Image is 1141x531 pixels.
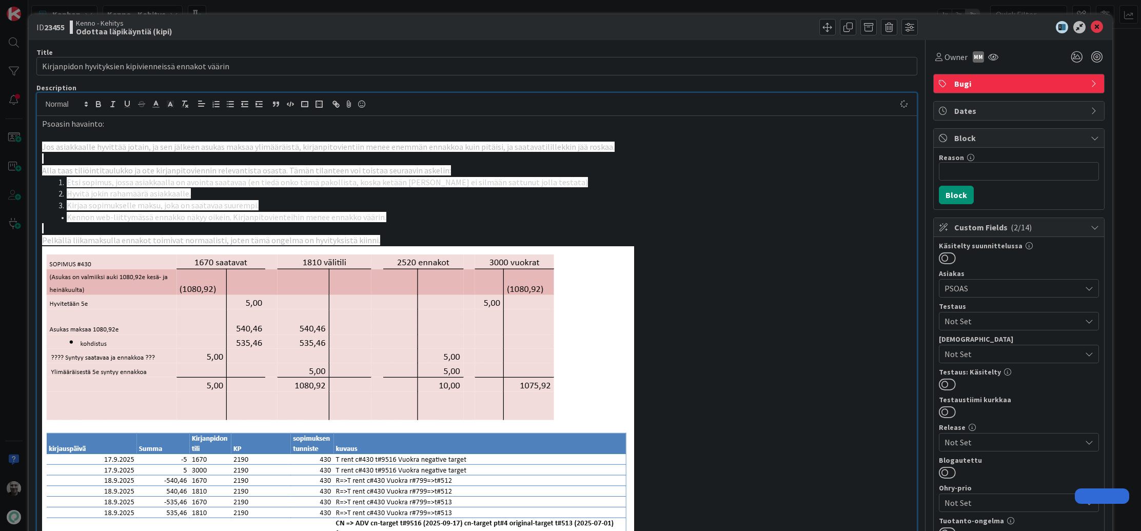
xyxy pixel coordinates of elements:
[36,21,65,33] span: ID
[939,186,974,204] button: Block
[67,177,588,187] span: Etsi sopimus, jossa asiakkaalla on avointa saatavaa (en tiedä onko tämä pakollista, koska ketään ...
[36,57,918,75] input: type card name here...
[42,118,912,130] p: Psoasin havainto:
[945,348,1081,360] span: Not Set
[939,457,1099,464] div: Blogautettu
[973,51,984,63] div: MM
[42,142,615,152] span: Jos asiakkaalle hyvittää jotain, ja sen jälkeen asukas maksaa ylimääräistä, kirjanpitovientiin me...
[67,188,191,199] span: Hyvitä jokin rahamäärä asiakkaalle.
[67,200,259,210] span: Kirjaa sopimukselle maksu, joka on saatavaa suurempi.
[945,315,1081,327] span: Not Set
[945,51,968,63] span: Owner
[954,105,1086,117] span: Dates
[939,396,1099,403] div: Testaustiimi kurkkaa
[939,336,1099,343] div: [DEMOGRAPHIC_DATA]
[67,212,386,222] span: Kennon web-liittymässä ennakko näkyy oikein. Kirjanpitovienteihin menee ennakko väärin.
[954,132,1086,144] span: Block
[945,436,1081,448] span: Not Set
[939,368,1099,376] div: Testaus: Käsitelty
[76,27,172,35] b: Odottaa läpikäyntiä (kipi)
[939,303,1099,310] div: Testaus
[44,22,65,32] b: 23455
[945,496,1076,510] span: Not Set
[945,282,1081,294] span: PSOAS
[939,153,964,162] label: Reason
[76,19,172,27] span: Kenno - Kehitys
[939,242,1099,249] div: Käsitelty suunnittelussa
[939,424,1099,431] div: Release
[42,165,451,175] span: Alla taas tiliöintitaulukko ja ote kirjanpitoviennin relevantista osasta. Tämän tilanteen voi toi...
[42,235,380,245] span: Pelkällä liikamaksulla ennakot toimivat normaalisti, joten tämä ongelma on hyvityksistä kiinni.
[1011,222,1032,232] span: ( 2/14 )
[36,48,53,57] label: Title
[954,221,1086,233] span: Custom Fields
[939,270,1099,277] div: Asiakas
[939,517,1099,524] div: Tuotanto-ongelma
[939,484,1099,491] div: Ohry-prio
[36,83,76,92] span: Description
[954,77,1086,90] span: Bugi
